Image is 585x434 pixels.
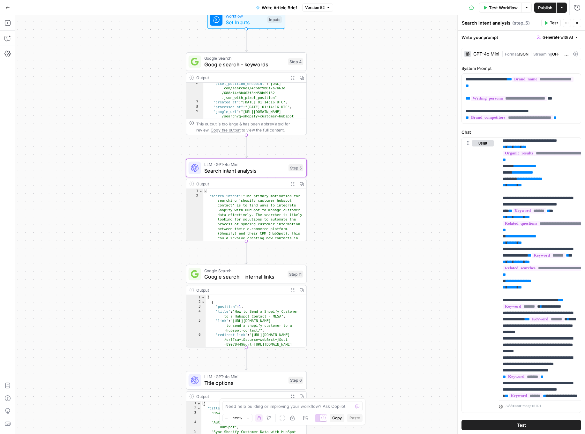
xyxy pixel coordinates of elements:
[204,61,285,68] span: Google search - keywords
[518,52,529,56] span: JSON
[543,34,573,40] span: Generate with AI
[245,348,247,370] g: Edge from step_11 to step_6
[472,140,494,146] button: user
[186,411,201,420] div: 3
[245,29,247,52] g: Edge from start to step_4
[289,377,303,384] div: Step 6
[262,4,297,11] span: Write Article Brief
[196,75,285,81] div: Output
[479,3,521,13] button: Test Workflow
[529,50,533,57] span: |
[552,52,559,56] span: OFF
[564,52,574,56] span: Temp
[458,31,585,44] div: Write your prompt
[550,20,558,26] span: Test
[204,273,285,281] span: Google search - internal links
[538,4,552,11] span: Publish
[186,10,307,29] div: WorkflowSet InputsInputs
[245,135,247,158] g: Edge from step_4 to step_5
[186,304,206,309] div: 3
[541,19,561,27] button: Test
[289,164,303,171] div: Step 5
[196,287,285,293] div: Output
[197,401,201,406] span: Toggle code folding, rows 1 through 9
[502,50,505,57] span: |
[204,161,285,168] span: LLM · GPT-4o Mini
[534,3,556,13] button: Publish
[349,415,360,421] span: Paste
[302,4,333,12] button: Version 52
[489,4,518,11] span: Test Workflow
[186,81,203,100] div: 6
[462,20,511,26] textarea: Search intent analysis
[201,300,205,305] span: Toggle code folding, rows 2 through 14
[533,52,552,56] span: Streaming
[186,159,307,241] div: LLM · GPT-4o MiniSearch intent analysisStep 5Output{ "search_intent":"The primary motivation for ...
[204,55,285,62] span: Google Search
[186,189,203,194] div: 1
[245,241,247,264] g: Edge from step_5 to step_11
[252,3,301,13] button: Write Article Brief
[226,19,264,26] span: Set Inputs
[204,374,285,380] span: LLM · GPT-4o Mini
[288,58,304,65] div: Step 4
[186,100,203,105] div: 7
[186,265,307,347] div: Google SearchGoogle search - internal linksStep 11Output[ { "position":1, "title":"How to Send a ...
[186,194,203,264] div: 2
[267,16,282,23] div: Inputs
[186,295,206,300] div: 1
[204,167,285,174] span: Search intent analysis
[196,393,285,400] div: Output
[461,420,581,430] button: Test
[186,309,206,318] div: 4
[559,50,569,57] span: |
[204,267,285,274] span: Google Search
[196,121,303,133] div: This output is too large & has been abbreviated for review. to view the full content.
[186,406,201,411] div: 2
[186,333,206,365] div: 6
[186,105,203,109] div: 8
[199,189,203,194] span: Toggle code folding, rows 1 through 24
[461,129,581,135] label: Chat
[505,52,518,56] span: Format
[461,65,581,71] label: System Prompt
[201,295,205,300] span: Toggle code folding, rows 1 through 158
[186,52,307,135] div: Google SearchGoogle search - keywordsStep 4Output "pixel_position_endpoint":"[URL] .com/searches/...
[186,420,201,429] div: 4
[197,406,201,411] span: Toggle code folding, rows 2 through 8
[288,271,303,278] div: Step 11
[512,20,530,26] span: ( step_5 )
[233,415,242,421] span: 122%
[204,379,285,387] span: Title options
[305,5,325,11] span: Version 52
[332,415,342,421] span: Copy
[462,138,494,413] div: user
[347,414,363,422] button: Paste
[517,422,526,428] span: Test
[196,181,285,187] div: Output
[186,401,201,406] div: 1
[186,300,206,305] div: 2
[186,109,203,133] div: 9
[330,414,344,422] button: Copy
[186,318,206,333] div: 5
[473,52,499,56] div: GPT-4o Mini
[534,33,581,41] button: Generate with AI
[211,128,240,132] span: Copy the output
[226,13,264,19] span: Workflow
